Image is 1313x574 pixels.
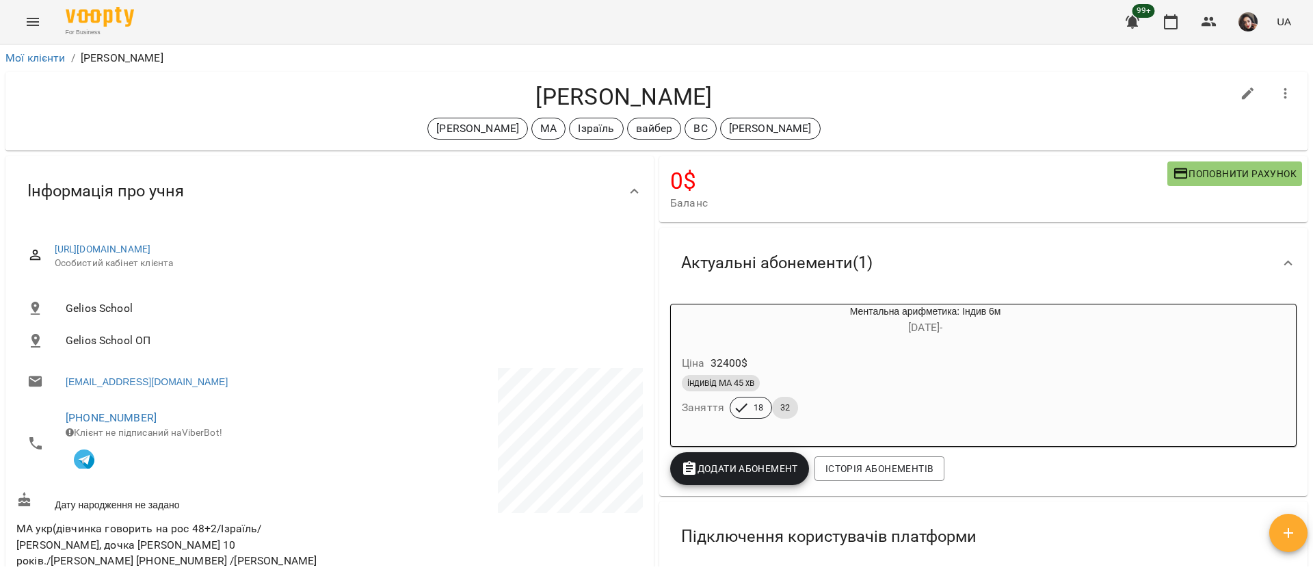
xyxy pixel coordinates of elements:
[66,411,157,424] a: [PHONE_NUMBER]
[66,427,222,438] span: Клієнт не підписаний на ViberBot!
[671,304,737,337] div: Ментальна арифметика: Індив 6м
[1277,14,1291,29] span: UA
[16,83,1232,111] h4: [PERSON_NAME]
[682,398,724,417] h6: Заняття
[540,120,557,137] p: МА
[14,489,330,514] div: Дату народження не задано
[66,332,632,349] span: Gelios School ОП
[66,375,228,389] a: [EMAIL_ADDRESS][DOMAIN_NAME]
[908,321,942,334] span: [DATE] -
[729,120,812,137] p: [PERSON_NAME]
[627,118,682,140] div: вайбер
[671,304,1114,435] button: Ментальна арифметика: Індив 6м[DATE]- Ціна32400$індивід МА 45 хвЗаняття1832
[436,120,519,137] p: [PERSON_NAME]
[27,181,184,202] span: Інформація про учня
[659,501,1308,572] div: Підключення користувачів платформи
[685,118,716,140] div: ВС
[825,460,933,477] span: Історія абонементів
[681,526,977,547] span: Підключення користувачів платформи
[55,257,632,270] span: Особистий кабінет клієнта
[1132,4,1155,18] span: 99+
[670,195,1167,211] span: Баланс
[66,440,103,477] button: Клієнт підписаний на VooptyBot
[745,402,771,414] span: 18
[569,118,623,140] div: Ізраїль
[5,50,1308,66] nav: breadcrumb
[1167,161,1302,186] button: Поповнити рахунок
[636,120,673,137] p: вайбер
[66,300,632,317] span: Gelios School
[531,118,566,140] div: МА
[772,402,798,414] span: 32
[681,460,798,477] span: Додати Абонемент
[711,355,748,371] p: 32400 $
[5,156,654,226] div: Інформація про учня
[71,50,75,66] li: /
[693,120,707,137] p: ВС
[427,118,528,140] div: [PERSON_NAME]
[66,7,134,27] img: Voopty Logo
[81,50,163,66] p: [PERSON_NAME]
[74,449,94,470] img: Telegram
[682,354,705,373] h6: Ціна
[737,304,1114,337] div: Ментальна арифметика: Індив 6м
[5,51,66,64] a: Мої клієнти
[55,244,151,255] a: [URL][DOMAIN_NAME]
[670,452,809,485] button: Додати Абонемент
[720,118,821,140] div: [PERSON_NAME]
[1271,9,1297,34] button: UA
[682,377,760,389] span: індивід МА 45 хв
[66,28,134,37] span: For Business
[578,120,614,137] p: Ізраїль
[814,456,944,481] button: Історія абонементів
[681,252,873,274] span: Актуальні абонементи ( 1 )
[16,5,49,38] button: Menu
[1238,12,1258,31] img: 415cf204168fa55e927162f296ff3726.jpg
[1173,166,1297,182] span: Поповнити рахунок
[670,167,1167,195] h4: 0 $
[659,228,1308,298] div: Актуальні абонементи(1)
